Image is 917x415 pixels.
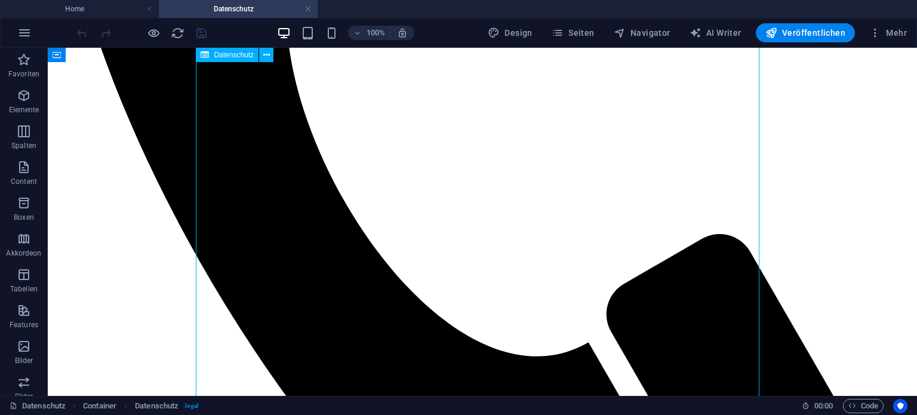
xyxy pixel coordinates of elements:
[823,401,824,410] span: :
[159,2,318,16] h4: Datenschutz
[14,213,34,222] p: Boxen
[6,248,41,258] p: Akkordeon
[756,23,855,42] button: Veröffentlichen
[15,356,33,365] p: Bilder
[348,26,390,40] button: 100%
[848,399,878,413] span: Code
[690,27,741,39] span: AI Writer
[609,23,675,42] button: Navigator
[685,23,746,42] button: AI Writer
[614,27,670,39] span: Navigator
[11,141,36,150] p: Spalten
[547,23,599,42] button: Seiten
[397,27,408,38] i: Bei Größenänderung Zoomstufe automatisch an das gewählte Gerät anpassen.
[366,26,385,40] h6: 100%
[843,399,884,413] button: Code
[10,399,66,413] a: Klick, um Auswahl aufzuheben. Doppelklick öffnet Seitenverwaltung
[483,23,537,42] div: Design (Strg+Alt+Y)
[83,399,199,413] nav: breadcrumb
[483,23,537,42] button: Design
[814,399,833,413] span: 00 00
[171,26,184,40] i: Seite neu laden
[869,27,907,39] span: Mehr
[146,26,161,40] button: Klicke hier, um den Vorschau-Modus zu verlassen
[11,177,37,186] p: Content
[214,51,254,59] span: Datenschutz
[8,69,39,79] p: Favoriten
[15,392,33,401] p: Slider
[802,399,833,413] h6: Session-Zeit
[10,320,38,330] p: Features
[9,105,39,115] p: Elemente
[83,399,116,413] span: Klick zum Auswählen. Doppelklick zum Bearbeiten
[864,23,912,42] button: Mehr
[183,399,199,413] span: . legal
[135,399,179,413] span: Klick zum Auswählen. Doppelklick zum Bearbeiten
[893,399,907,413] button: Usercentrics
[552,27,595,39] span: Seiten
[170,26,184,40] button: reload
[10,284,38,294] p: Tabellen
[765,27,845,39] span: Veröffentlichen
[488,27,533,39] span: Design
